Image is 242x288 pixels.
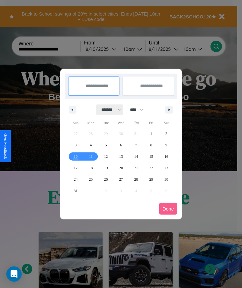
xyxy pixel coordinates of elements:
[129,118,144,128] span: Thu
[165,139,167,151] span: 9
[134,174,138,185] span: 28
[159,151,174,162] button: 16
[89,174,93,185] span: 25
[164,151,168,162] span: 16
[83,139,98,151] button: 4
[159,139,174,151] button: 9
[159,162,174,174] button: 23
[68,162,83,174] button: 17
[165,128,167,139] span: 2
[83,151,98,162] button: 11
[105,139,107,151] span: 5
[164,162,168,174] span: 23
[135,139,137,151] span: 7
[119,151,123,162] span: 13
[98,162,113,174] button: 19
[129,174,144,185] button: 28
[98,151,113,162] button: 12
[144,151,159,162] button: 15
[104,151,108,162] span: 12
[90,139,92,151] span: 4
[134,151,138,162] span: 14
[74,185,78,197] span: 31
[159,203,177,215] button: Done
[98,118,113,128] span: Tue
[83,162,98,174] button: 18
[149,162,153,174] span: 22
[144,128,159,139] button: 1
[113,162,128,174] button: 20
[104,162,108,174] span: 19
[89,162,93,174] span: 18
[75,139,77,151] span: 3
[98,139,113,151] button: 5
[68,185,83,197] button: 31
[144,174,159,185] button: 29
[113,139,128,151] button: 6
[149,151,153,162] span: 15
[3,133,8,159] div: Give Feedback
[6,266,22,282] div: Open Intercom Messenger
[113,151,128,162] button: 13
[159,174,174,185] button: 30
[74,162,78,174] span: 17
[119,174,123,185] span: 27
[149,174,153,185] span: 29
[89,151,93,162] span: 11
[129,151,144,162] button: 14
[74,174,78,185] span: 24
[164,174,168,185] span: 30
[113,174,128,185] button: 27
[159,128,174,139] button: 2
[68,139,83,151] button: 3
[144,118,159,128] span: Fri
[120,139,122,151] span: 6
[144,139,159,151] button: 8
[159,118,174,128] span: Sat
[113,118,128,128] span: Wed
[68,151,83,162] button: 10
[119,162,123,174] span: 20
[83,174,98,185] button: 25
[104,174,108,185] span: 26
[129,162,144,174] button: 21
[98,174,113,185] button: 26
[68,174,83,185] button: 24
[144,162,159,174] button: 22
[74,151,78,162] span: 10
[150,128,152,139] span: 1
[150,139,152,151] span: 8
[68,118,83,128] span: Sun
[134,162,138,174] span: 21
[83,118,98,128] span: Mon
[129,139,144,151] button: 7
